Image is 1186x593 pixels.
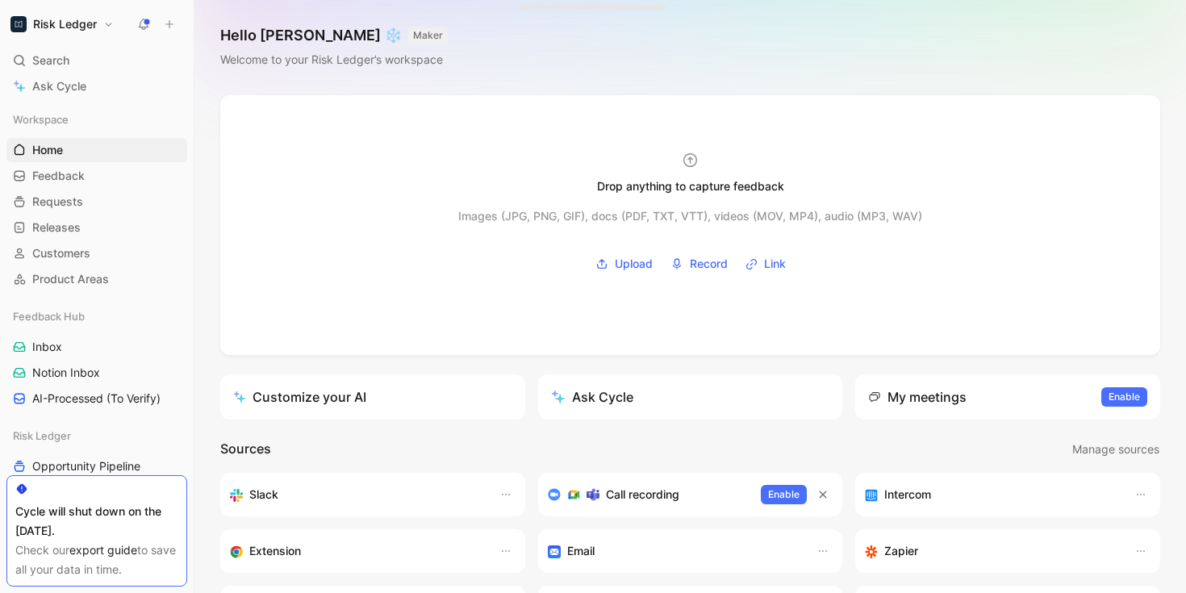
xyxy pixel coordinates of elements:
[32,458,140,474] span: Opportunity Pipeline
[6,454,187,478] a: Opportunity Pipeline
[6,138,187,162] a: Home
[220,374,525,420] a: Customize your AI
[1109,389,1140,405] span: Enable
[32,365,100,381] span: Notion Inbox
[740,252,791,276] button: Link
[6,190,187,214] a: Requests
[220,50,448,69] div: Welcome to your Risk Ledger’s workspace
[10,16,27,32] img: Risk Ledger
[233,387,366,407] div: Customize your AI
[408,27,448,44] button: MAKER
[615,254,653,274] span: Upload
[6,335,187,359] a: Inbox
[548,485,749,504] div: Record & transcribe meetings from Zoom, Meet & Teams.
[6,74,187,98] a: Ask Cycle
[6,386,187,411] a: AI-Processed (To Verify)
[32,77,86,96] span: Ask Cycle
[32,51,69,70] span: Search
[32,194,83,210] span: Requests
[884,485,931,504] h3: Intercom
[32,219,81,236] span: Releases
[690,254,728,274] span: Record
[230,541,483,561] div: Capture feedback from anywhere on the web
[6,267,187,291] a: Product Areas
[6,424,187,556] div: Risk LedgerOpportunity PipelineProduct AreasQuick WinsBugs
[6,241,187,265] a: Customers
[590,252,658,276] button: Upload
[764,254,786,274] span: Link
[220,439,271,460] h2: Sources
[32,390,161,407] span: AI-Processed (To Verify)
[13,308,85,324] span: Feedback Hub
[868,387,967,407] div: My meetings
[32,245,90,261] span: Customers
[1101,387,1147,407] button: Enable
[768,487,800,503] span: Enable
[6,48,187,73] div: Search
[6,424,187,448] div: Risk Ledger
[567,541,595,561] h3: Email
[6,215,187,240] a: Releases
[551,387,633,407] div: Ask Cycle
[1072,440,1159,459] span: Manage sources
[538,374,843,420] button: Ask Cycle
[13,111,69,127] span: Workspace
[884,541,918,561] h3: Zapier
[32,168,85,184] span: Feedback
[865,541,1118,561] div: Capture feedback from thousands of sources with Zapier (survey results, recordings, sheets, etc).
[665,252,733,276] button: Record
[6,164,187,188] a: Feedback
[220,26,448,45] h1: Hello [PERSON_NAME] ❄️
[15,541,178,579] div: Check our to save all your data in time.
[597,177,784,196] div: Drop anything to capture feedback
[761,485,807,504] button: Enable
[32,339,62,355] span: Inbox
[6,361,187,385] a: Notion Inbox
[6,13,118,35] button: Risk LedgerRisk Ledger
[606,485,679,504] h3: Call recording
[548,541,801,561] div: Forward emails to your feedback inbox
[33,17,97,31] h1: Risk Ledger
[32,142,63,158] span: Home
[6,107,187,132] div: Workspace
[230,485,483,504] div: Sync your customers, send feedback and get updates in Slack
[15,502,178,541] div: Cycle will shut down on the [DATE].
[1071,439,1160,460] button: Manage sources
[249,485,278,504] h3: Slack
[249,541,301,561] h3: Extension
[13,428,71,444] span: Risk Ledger
[6,304,187,411] div: Feedback HubInboxNotion InboxAI-Processed (To Verify)
[865,485,1118,504] div: Sync your customers, send feedback and get updates in Intercom
[32,271,109,287] span: Product Areas
[69,543,137,557] a: export guide
[6,304,187,328] div: Feedback Hub
[458,207,922,226] div: Images (JPG, PNG, GIF), docs (PDF, TXT, VTT), videos (MOV, MP4), audio (MP3, WAV)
